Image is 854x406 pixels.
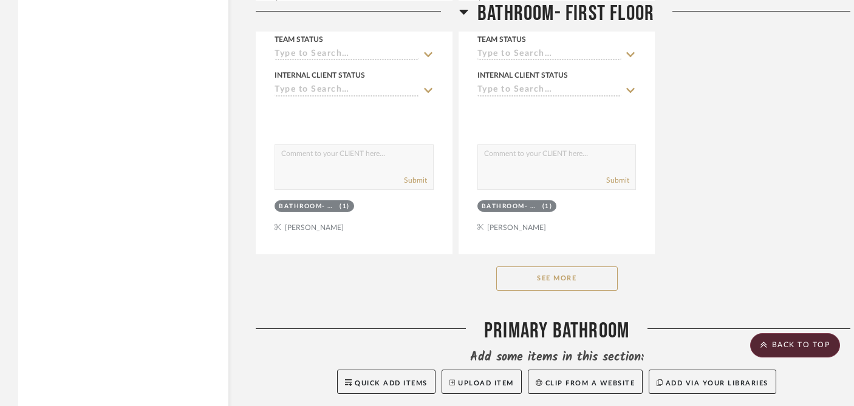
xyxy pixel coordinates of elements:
[275,34,323,45] div: Team Status
[404,175,427,186] button: Submit
[477,49,622,61] input: Type to Search…
[275,85,419,96] input: Type to Search…
[477,85,622,96] input: Type to Search…
[355,380,428,387] span: Quick Add Items
[496,266,618,291] button: See More
[649,370,776,394] button: Add via your libraries
[477,70,568,81] div: Internal Client Status
[275,49,419,61] input: Type to Search…
[337,370,436,394] button: Quick Add Items
[750,333,840,357] scroll-to-top-button: BACK TO TOP
[542,202,553,211] div: (1)
[442,370,522,394] button: Upload Item
[477,34,526,45] div: Team Status
[528,370,643,394] button: Clip from a website
[275,70,365,81] div: Internal Client Status
[606,175,629,186] button: Submit
[279,202,336,211] div: Bathroom- First Floor
[340,202,350,211] div: (1)
[482,202,539,211] div: Bathroom- First Floor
